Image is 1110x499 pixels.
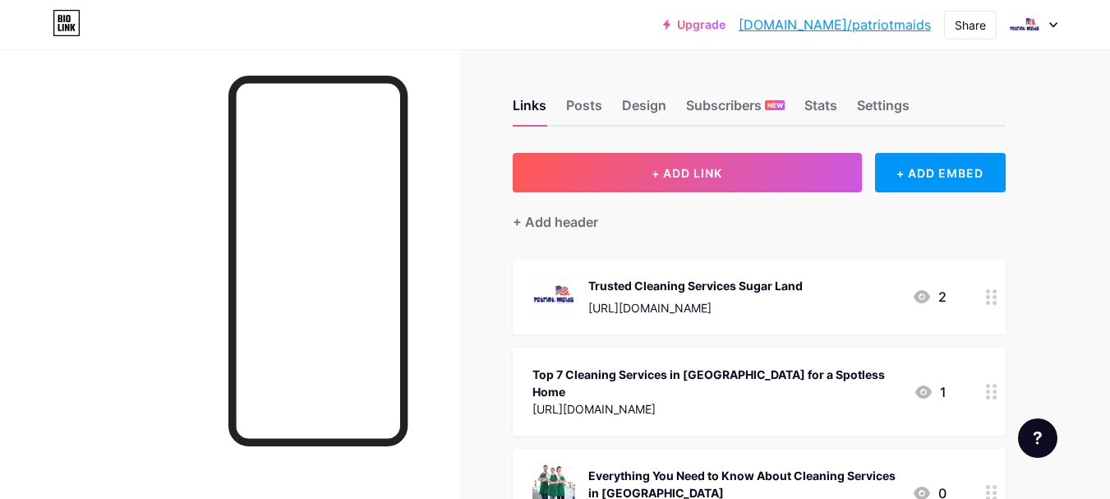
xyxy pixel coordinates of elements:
button: + ADD LINK [513,153,862,192]
div: Posts [566,95,602,125]
div: + ADD EMBED [875,153,1006,192]
img: Trusted Cleaning Services Sugar Land [532,275,575,318]
a: [DOMAIN_NAME]/patriotmaids [739,15,931,35]
div: [URL][DOMAIN_NAME] [532,400,900,418]
a: Upgrade [663,18,725,31]
div: 2 [912,287,946,307]
div: Trusted Cleaning Services Sugar Land [588,277,803,294]
div: Settings [857,95,910,125]
div: Subscribers [686,95,785,125]
img: patriotmaids [1009,9,1040,40]
div: + Add header [513,212,598,232]
div: Design [622,95,666,125]
div: Top 7 Cleaning Services in [GEOGRAPHIC_DATA] for a Spotless Home [532,366,900,400]
div: Share [955,16,986,34]
span: NEW [767,100,783,110]
div: 1 [914,382,946,402]
div: [URL][DOMAIN_NAME] [588,299,803,316]
span: + ADD LINK [652,166,722,180]
div: Links [513,95,546,125]
div: Stats [804,95,837,125]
